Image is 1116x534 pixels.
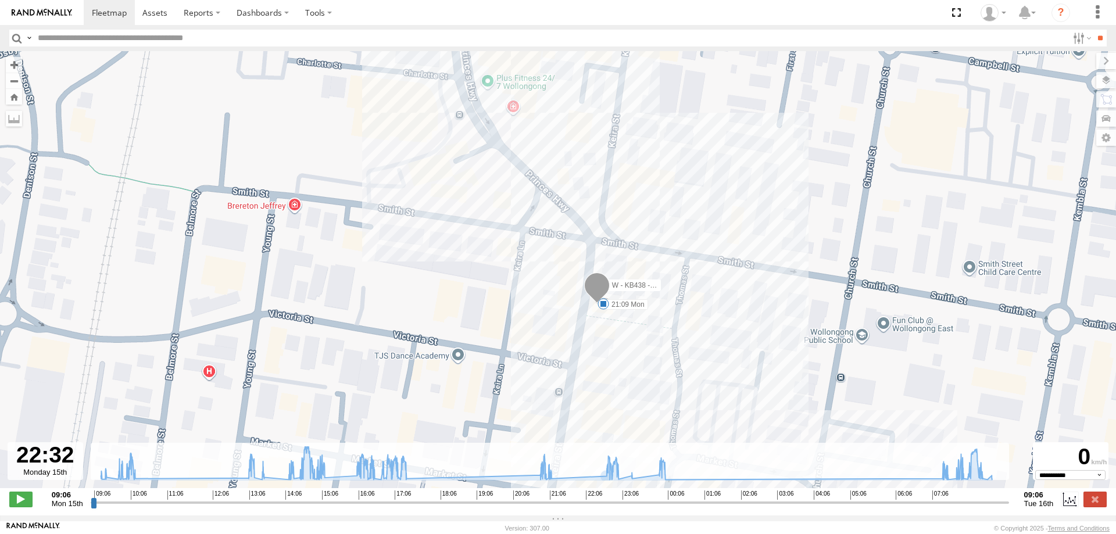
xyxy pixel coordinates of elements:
[1048,525,1110,532] a: Terms and Conditions
[1096,130,1116,146] label: Map Settings
[741,490,757,500] span: 02:06
[603,299,648,310] label: 21:09 Mon
[704,490,721,500] span: 01:06
[977,4,1010,21] div: Tye Clark
[477,490,493,500] span: 19:06
[52,499,83,508] span: Mon 15th Sep 2025
[1024,490,1054,499] strong: 09:06
[213,490,229,500] span: 12:06
[1068,30,1093,46] label: Search Filter Options
[6,57,22,73] button: Zoom in
[94,490,110,500] span: 09:06
[550,490,566,500] span: 21:06
[896,490,912,500] span: 06:06
[6,522,60,534] a: Visit our Website
[441,490,457,500] span: 18:06
[12,9,72,17] img: rand-logo.svg
[612,281,709,289] span: W - KB438 - [PERSON_NAME]
[932,490,949,500] span: 07:06
[668,490,684,500] span: 00:06
[249,490,266,500] span: 13:06
[285,490,302,500] span: 14:06
[6,89,22,105] button: Zoom Home
[9,492,33,507] label: Play/Stop
[24,30,34,46] label: Search Query
[513,490,530,500] span: 20:06
[322,490,338,500] span: 15:06
[131,490,147,500] span: 10:06
[623,490,639,500] span: 23:06
[52,490,83,499] strong: 09:06
[850,490,867,500] span: 05:06
[505,525,549,532] div: Version: 307.00
[1051,3,1070,22] i: ?
[1024,499,1054,508] span: Tue 16th Sep 2025
[777,490,793,500] span: 03:06
[586,490,602,500] span: 22:06
[1035,444,1107,470] div: 0
[395,490,411,500] span: 17:06
[6,110,22,127] label: Measure
[167,490,184,500] span: 11:06
[6,73,22,89] button: Zoom out
[359,490,375,500] span: 16:06
[1083,492,1107,507] label: Close
[814,490,830,500] span: 04:06
[994,525,1110,532] div: © Copyright 2025 -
